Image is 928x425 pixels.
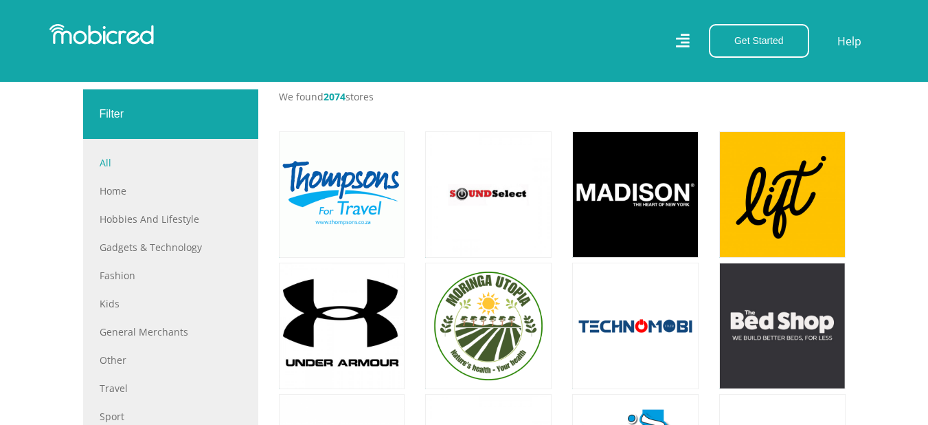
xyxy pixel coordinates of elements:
a: Travel [100,381,242,395]
a: Home [100,184,242,198]
a: Help [837,32,862,50]
a: Hobbies and Lifestyle [100,212,242,226]
a: Other [100,353,242,367]
button: Get Started [709,24,809,58]
a: Fashion [100,268,242,283]
span: 2074 [324,90,346,103]
img: Mobicred [49,24,154,45]
a: General Merchants [100,325,242,339]
p: We found stores [279,89,846,104]
a: Gadgets & Technology [100,240,242,254]
a: All [100,155,242,170]
a: Sport [100,409,242,424]
div: Filter [83,89,258,139]
a: Kids [100,296,242,311]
